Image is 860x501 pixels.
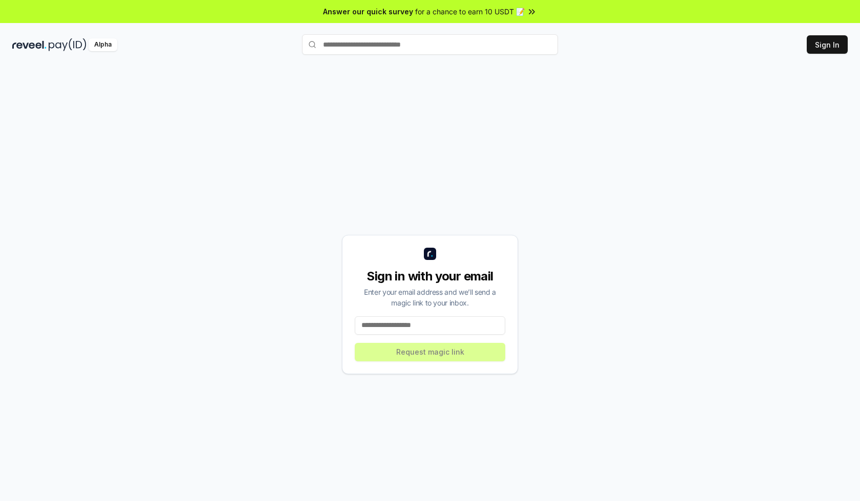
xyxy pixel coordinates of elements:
[355,287,505,308] div: Enter your email address and we’ll send a magic link to your inbox.
[89,38,117,51] div: Alpha
[424,248,436,260] img: logo_small
[807,35,848,54] button: Sign In
[415,6,525,17] span: for a chance to earn 10 USDT 📝
[323,6,413,17] span: Answer our quick survey
[49,38,87,51] img: pay_id
[355,268,505,285] div: Sign in with your email
[12,38,47,51] img: reveel_dark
